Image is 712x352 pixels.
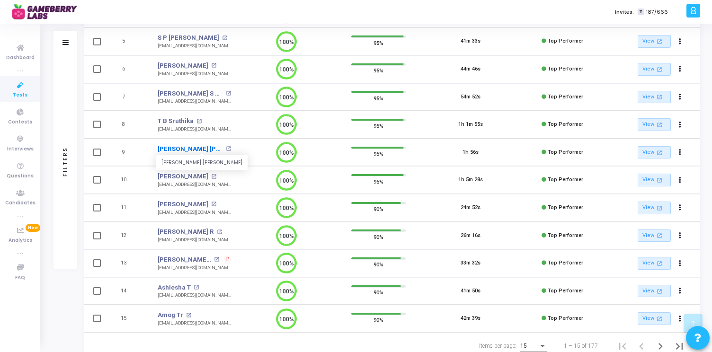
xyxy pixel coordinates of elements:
[520,343,547,350] mat-select: Items per page:
[158,61,208,70] a: [PERSON_NAME]
[15,274,25,282] span: FAQ
[108,305,148,333] td: 15
[158,181,231,188] div: [EMAIL_ADDRESS][DOMAIN_NAME]
[7,145,34,153] span: Interviews
[108,166,148,194] td: 10
[108,194,148,222] td: 11
[479,342,516,350] div: Items per page:
[214,257,219,262] mat-icon: open_in_new
[374,176,383,186] span: 95%
[158,310,183,320] a: Amog Tr
[458,176,483,184] div: 1h 5m 28s
[12,2,83,21] img: logo
[461,37,481,45] div: 41m 33s
[673,312,686,326] button: Actions
[6,54,35,62] span: Dashboard
[186,313,191,318] mat-icon: open_in_new
[226,255,230,263] span: P
[211,202,216,207] mat-icon: open_in_new
[646,8,668,16] span: 187/666
[108,249,148,277] td: 13
[194,285,199,290] mat-icon: open_in_new
[374,260,383,269] span: 90%
[374,38,383,47] span: 95%
[158,283,191,292] a: Ashlesha T
[158,116,194,126] a: T B Sruthika
[158,89,223,98] a: [PERSON_NAME] S Holeppagol
[5,199,36,207] span: Candidates
[158,98,231,105] div: [EMAIL_ADDRESS][DOMAIN_NAME]
[461,232,481,240] div: 26m 16s
[656,315,664,323] mat-icon: open_in_new
[158,43,231,50] div: [EMAIL_ADDRESS][DOMAIN_NAME]
[158,200,208,209] a: [PERSON_NAME]
[461,315,481,323] div: 42m 39s
[108,83,148,111] td: 7
[158,154,231,161] div: [EMAIL_ADDRESS][DOMAIN_NAME]
[458,121,483,129] div: 1h 1m 55s
[108,111,148,139] td: 8
[374,204,383,214] span: 90%
[158,227,214,237] a: [PERSON_NAME] R
[156,156,248,170] div: [PERSON_NAME] [PERSON_NAME]
[8,118,32,126] span: Contests
[211,63,216,68] mat-icon: open_in_new
[108,222,148,250] td: 12
[374,232,383,241] span: 90%
[461,259,481,267] div: 33m 32s
[461,93,481,101] div: 54m 52s
[158,292,231,299] div: [EMAIL_ADDRESS][DOMAIN_NAME]
[507,24,707,302] iframe: Chat
[461,65,481,73] div: 44m 46s
[108,27,148,55] td: 5
[61,110,70,214] div: Filters
[374,93,383,103] span: 95%
[7,172,34,180] span: Questions
[108,139,148,167] td: 9
[13,91,27,99] span: Tests
[226,146,231,151] mat-icon: open_in_new
[158,70,231,78] div: [EMAIL_ADDRESS][DOMAIN_NAME]
[615,8,634,16] label: Invites:
[520,343,527,349] span: 15
[374,315,383,325] span: 90%
[26,224,40,232] span: New
[158,33,219,43] a: S P [PERSON_NAME]
[374,149,383,158] span: 95%
[463,149,479,157] div: 1h 56s
[374,288,383,297] span: 90%
[564,342,598,350] div: 1 – 15 of 177
[638,312,671,325] a: View
[158,237,231,244] div: [EMAIL_ADDRESS][DOMAIN_NAME]
[548,315,583,321] span: Top Performer
[108,277,148,305] td: 14
[222,35,227,41] mat-icon: open_in_new
[461,287,481,295] div: 41m 50s
[9,237,32,245] span: Analytics
[461,204,481,212] div: 24m 52s
[374,121,383,131] span: 95%
[196,119,202,124] mat-icon: open_in_new
[158,320,231,327] div: [EMAIL_ADDRESS][DOMAIN_NAME]
[158,126,231,133] div: [EMAIL_ADDRESS][DOMAIN_NAME]
[158,144,223,154] a: [PERSON_NAME] [PERSON_NAME]
[217,229,222,235] mat-icon: open_in_new
[638,9,644,16] span: T
[374,66,383,75] span: 95%
[158,255,212,264] a: [PERSON_NAME] [PERSON_NAME] Sadalgekar
[108,55,148,83] td: 6
[226,91,231,96] mat-icon: open_in_new
[158,209,231,216] div: [EMAIL_ADDRESS][DOMAIN_NAME]
[158,264,231,272] div: [EMAIL_ADDRESS][DOMAIN_NAME]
